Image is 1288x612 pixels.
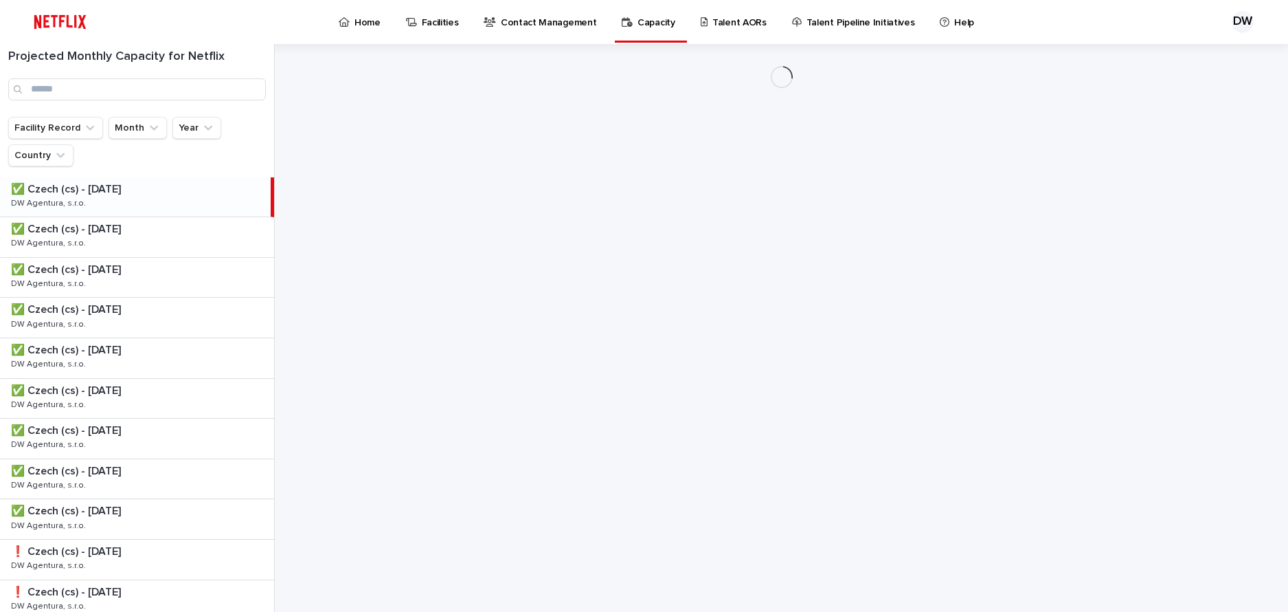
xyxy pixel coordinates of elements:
[11,180,124,196] p: ✅ Czech (cs) - [DATE]
[1232,11,1254,33] div: DW
[11,478,89,490] p: DW Agentura, s.r.o.
[11,518,89,531] p: DW Agentura, s.r.o.
[8,50,266,65] h1: Projected Monthly Capacity for Netflix
[11,220,124,236] p: ✅ Czech (cs) - [DATE]
[11,357,89,369] p: DW Agentura, s.r.o.
[11,261,124,276] p: ✅ Czech (cs) - [DATE]
[11,599,89,611] p: DW Agentura, s.r.o.
[8,144,74,166] button: Country
[11,196,89,208] p: DW Agentura, s.r.o.
[11,382,124,397] p: ✅ Czech (cs) - [DATE]
[109,117,167,139] button: Month
[11,437,89,450] p: DW Agentura, s.r.o.
[11,236,89,248] p: DW Agentura, s.r.o.
[11,276,89,289] p: DW Agentura, s.r.o.
[11,341,124,357] p: ✅ Czech (cs) - [DATE]
[11,397,89,410] p: DW Agentura, s.r.o.
[27,8,93,36] img: ifQbXi3ZQGMSEF7WDB7W
[11,422,124,437] p: ✅ Czech (cs) - [DATE]
[11,543,124,558] p: ❗️ Czech (cs) - [DATE]
[11,558,89,571] p: DW Agentura, s.r.o.
[172,117,221,139] button: Year
[11,317,89,329] p: DW Agentura, s.r.o.
[8,117,103,139] button: Facility Record
[11,583,124,599] p: ❗️ Czech (cs) - [DATE]
[11,502,124,518] p: ✅ Czech (cs) - [DATE]
[11,300,124,316] p: ✅ Czech (cs) - [DATE]
[11,462,124,478] p: ✅ Czech (cs) - [DATE]
[8,78,266,100] input: Search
